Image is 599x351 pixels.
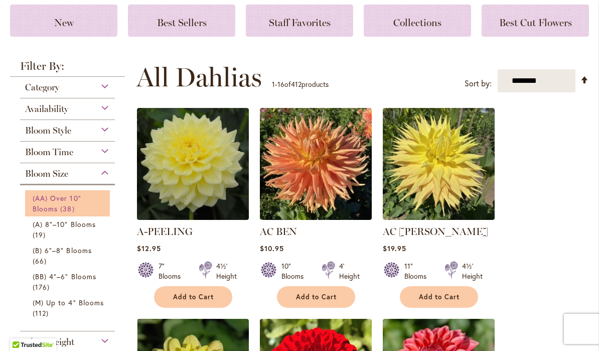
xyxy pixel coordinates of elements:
[137,212,249,222] a: A-Peeling
[128,5,235,37] a: Best Sellers
[339,261,360,281] div: 4' Height
[60,203,77,214] span: 38
[246,5,353,37] a: Staff Favorites
[10,61,125,77] strong: Filter By:
[272,76,329,92] p: - of products
[260,244,284,253] span: $10.95
[33,282,52,292] span: 176
[33,245,105,266] a: (B) 6"–8" Blooms 66
[216,261,237,281] div: 4½' Height
[25,103,68,114] span: Availability
[137,225,193,238] a: A-PEELING
[33,193,105,214] a: (AA) Over 10" Blooms 38
[291,79,302,89] span: 412
[383,212,495,222] a: AC Jeri
[154,286,232,308] button: Add to Cart
[277,286,355,308] button: Add to Cart
[136,62,262,92] span: All Dahlias
[400,286,478,308] button: Add to Cart
[25,125,71,136] span: Bloom Style
[272,79,275,89] span: 1
[33,297,105,318] a: (M) Up to 4" Blooms 112
[465,74,492,93] label: Sort by:
[25,336,74,347] span: Plant Height
[54,17,74,29] span: New
[137,108,249,220] img: A-Peeling
[33,229,48,240] span: 19
[159,261,187,281] div: 7" Blooms
[499,17,572,29] span: Best Cut Flowers
[277,79,284,89] span: 16
[419,293,460,301] span: Add to Cart
[25,82,59,93] span: Category
[269,17,331,29] span: Staff Favorites
[383,108,495,220] img: AC Jeri
[260,108,372,220] img: AC BEN
[25,147,73,158] span: Bloom Time
[383,244,406,253] span: $19.95
[33,298,104,307] span: (M) Up to 4" Blooms
[462,261,483,281] div: 4½' Height
[33,246,92,255] span: (B) 6"–8" Blooms
[260,212,372,222] a: AC BEN
[281,261,310,281] div: 10" Blooms
[33,219,96,229] span: (A) 8"–10" Blooms
[33,193,81,213] span: (AA) Over 10" Blooms
[137,244,161,253] span: $12.95
[157,17,207,29] span: Best Sellers
[482,5,589,37] a: Best Cut Flowers
[8,315,36,343] iframe: Launch Accessibility Center
[260,225,297,238] a: AC BEN
[393,17,441,29] span: Collections
[33,272,96,281] span: (BB) 4"–6" Blooms
[383,225,488,238] a: AC [PERSON_NAME]
[33,308,51,318] span: 112
[404,261,432,281] div: 11" Blooms
[25,168,68,179] span: Bloom Size
[364,5,471,37] a: Collections
[33,256,49,266] span: 66
[296,293,337,301] span: Add to Cart
[10,5,117,37] a: New
[33,271,105,292] a: (BB) 4"–6" Blooms 176
[33,219,105,240] a: (A) 8"–10" Blooms 19
[173,293,214,301] span: Add to Cart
